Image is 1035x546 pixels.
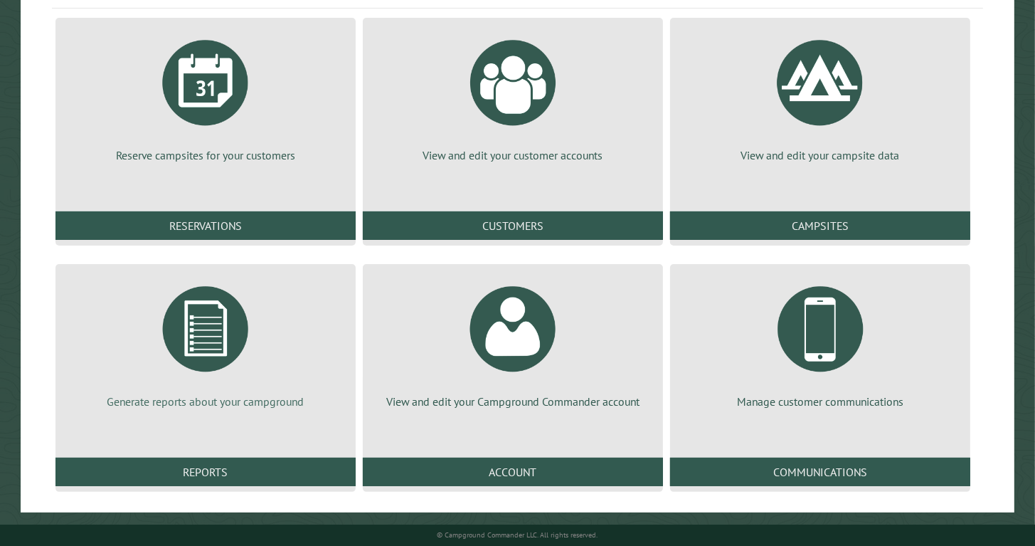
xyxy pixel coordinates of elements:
[380,29,646,163] a: View and edit your customer accounts
[380,147,646,163] p: View and edit your customer accounts
[687,29,953,163] a: View and edit your campsite data
[73,29,339,163] a: Reserve campsites for your customers
[380,394,646,409] p: View and edit your Campground Commander account
[73,394,339,409] p: Generate reports about your campground
[687,394,953,409] p: Manage customer communications
[437,530,598,540] small: © Campground Commander LLC. All rights reserved.
[670,458,970,486] a: Communications
[55,211,356,240] a: Reservations
[687,275,953,409] a: Manage customer communications
[380,275,646,409] a: View and edit your Campground Commander account
[73,275,339,409] a: Generate reports about your campground
[670,211,970,240] a: Campsites
[363,211,663,240] a: Customers
[363,458,663,486] a: Account
[687,147,953,163] p: View and edit your campsite data
[55,458,356,486] a: Reports
[73,147,339,163] p: Reserve campsites for your customers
